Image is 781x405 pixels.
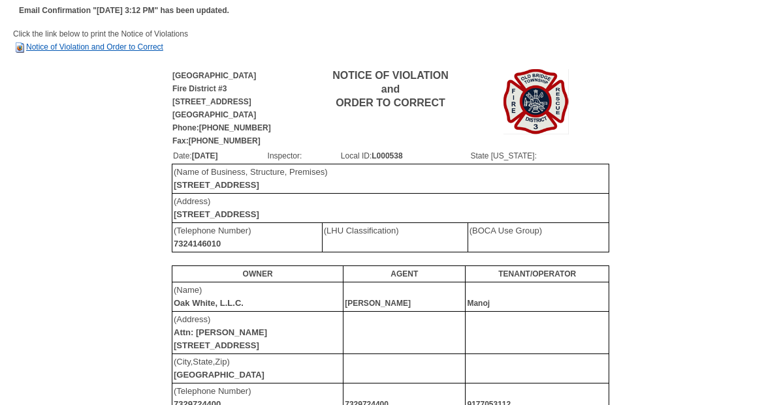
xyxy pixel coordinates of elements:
b: L000538 [372,151,402,160]
b: Manoj [467,299,490,308]
b: AGENT [390,269,418,278]
a: Notice of Violation and Order to Correct [13,42,163,52]
td: Inspector: [267,149,340,163]
b: Oak White, L.L.C. [174,298,244,308]
span: Click the link below to print the Notice of Violations [13,29,188,52]
font: (LHU Classification) [324,226,399,235]
b: Attn: [PERSON_NAME] [STREET_ADDRESS] [174,327,267,350]
b: [PERSON_NAME] [345,299,411,308]
td: Date: [172,149,267,163]
font: (Name of Business, Structure, Premises) [174,167,328,190]
img: HTML Document [13,41,26,54]
b: [GEOGRAPHIC_DATA] [174,370,264,380]
font: (Name) [174,285,244,308]
b: [DATE] [192,151,218,160]
font: (Address) [174,314,267,350]
b: [STREET_ADDRESS] [174,209,259,219]
td: Email Confirmation "[DATE] 3:12 PM" has been updated. [17,2,231,19]
td: Local ID: [340,149,470,163]
font: (Telephone Number) [174,226,251,248]
img: Image [503,69,569,134]
b: OWNER [243,269,273,278]
font: (BOCA Use Group) [470,226,542,235]
b: [GEOGRAPHIC_DATA] Fire District #3 [STREET_ADDRESS] [GEOGRAPHIC_DATA] Phone:[PHONE_NUMBER] Fax:[P... [172,71,271,145]
b: TENANT/OPERATOR [498,269,576,278]
b: NOTICE OF VIOLATION and ORDER TO CORRECT [332,70,448,108]
b: [STREET_ADDRESS] [174,180,259,190]
b: 7324146010 [174,239,221,248]
font: (City,State,Zip) [174,357,264,380]
td: State [US_STATE]: [470,149,609,163]
font: (Address) [174,196,259,219]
